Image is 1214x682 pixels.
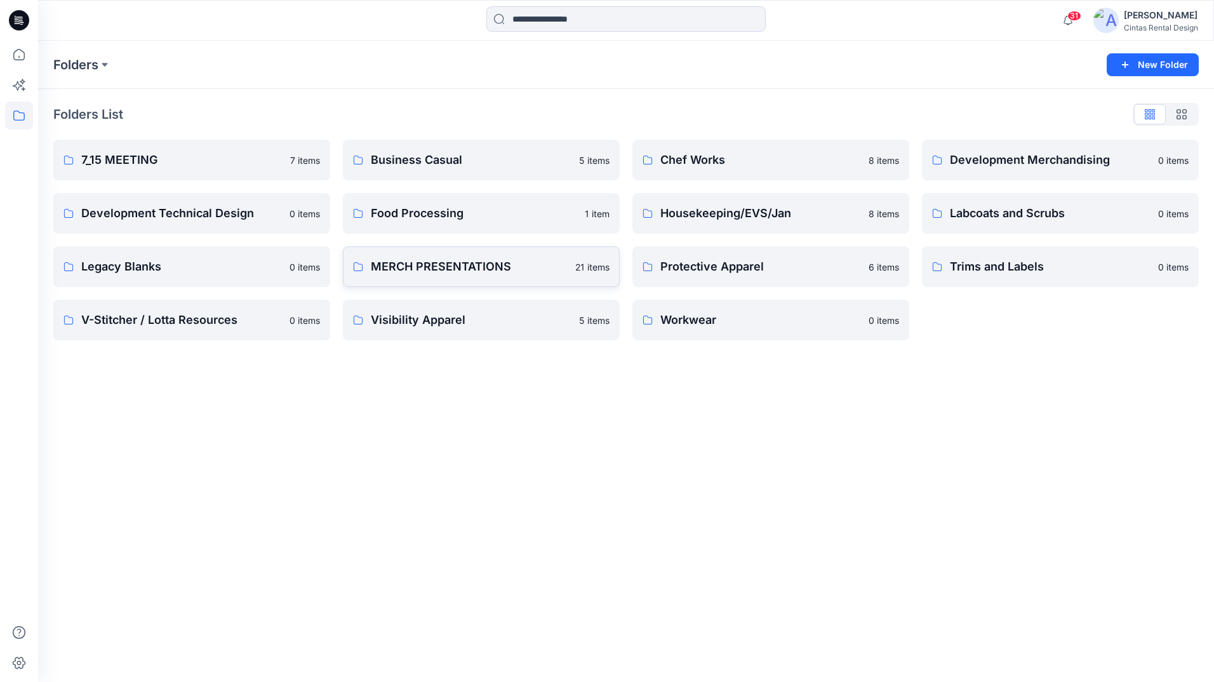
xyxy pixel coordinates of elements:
a: V-Stitcher / Lotta Resources0 items [53,300,330,340]
p: Chef Works [660,151,861,169]
p: Food Processing [371,204,577,222]
a: Food Processing1 item [343,193,620,234]
p: Folders List [53,105,123,124]
p: Protective Apparel [660,258,861,276]
p: 8 items [869,154,899,167]
p: Development Technical Design [81,204,282,222]
p: Visibility Apparel [371,311,571,329]
button: New Folder [1107,53,1199,76]
a: Workwear0 items [632,300,909,340]
p: 7_15 MEETING [81,151,283,169]
p: Development Merchandising [950,151,1151,169]
a: MERCH PRESENTATIONS21 items [343,246,620,287]
p: Legacy Blanks [81,258,282,276]
p: 5 items [579,314,610,327]
p: MERCH PRESENTATIONS [371,258,568,276]
a: Housekeeping/EVS/Jan8 items [632,193,909,234]
p: 0 items [290,260,320,274]
a: Trims and Labels0 items [922,246,1199,287]
p: Housekeeping/EVS/Jan [660,204,861,222]
a: Labcoats and Scrubs0 items [922,193,1199,234]
a: 7_15 MEETING7 items [53,140,330,180]
p: 0 items [290,314,320,327]
span: 31 [1067,11,1081,21]
div: [PERSON_NAME] [1124,8,1198,23]
p: 8 items [869,207,899,220]
a: Development Merchandising0 items [922,140,1199,180]
p: 0 items [1158,260,1189,274]
p: 21 items [575,260,610,274]
a: Chef Works8 items [632,140,909,180]
p: Trims and Labels [950,258,1151,276]
p: 7 items [290,154,320,167]
a: Visibility Apparel5 items [343,300,620,340]
a: Business Casual5 items [343,140,620,180]
p: V-Stitcher / Lotta Resources [81,311,282,329]
p: Workwear [660,311,861,329]
p: 0 items [869,314,899,327]
p: 5 items [579,154,610,167]
p: 6 items [869,260,899,274]
p: 1 item [585,207,610,220]
p: 0 items [290,207,320,220]
p: 0 items [1158,207,1189,220]
p: 0 items [1158,154,1189,167]
div: Cintas Rental Design [1124,23,1198,32]
p: Labcoats and Scrubs [950,204,1151,222]
a: Protective Apparel6 items [632,246,909,287]
a: Legacy Blanks0 items [53,246,330,287]
p: Business Casual [371,151,571,169]
a: Development Technical Design0 items [53,193,330,234]
a: Folders [53,56,98,74]
img: avatar [1093,8,1119,33]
